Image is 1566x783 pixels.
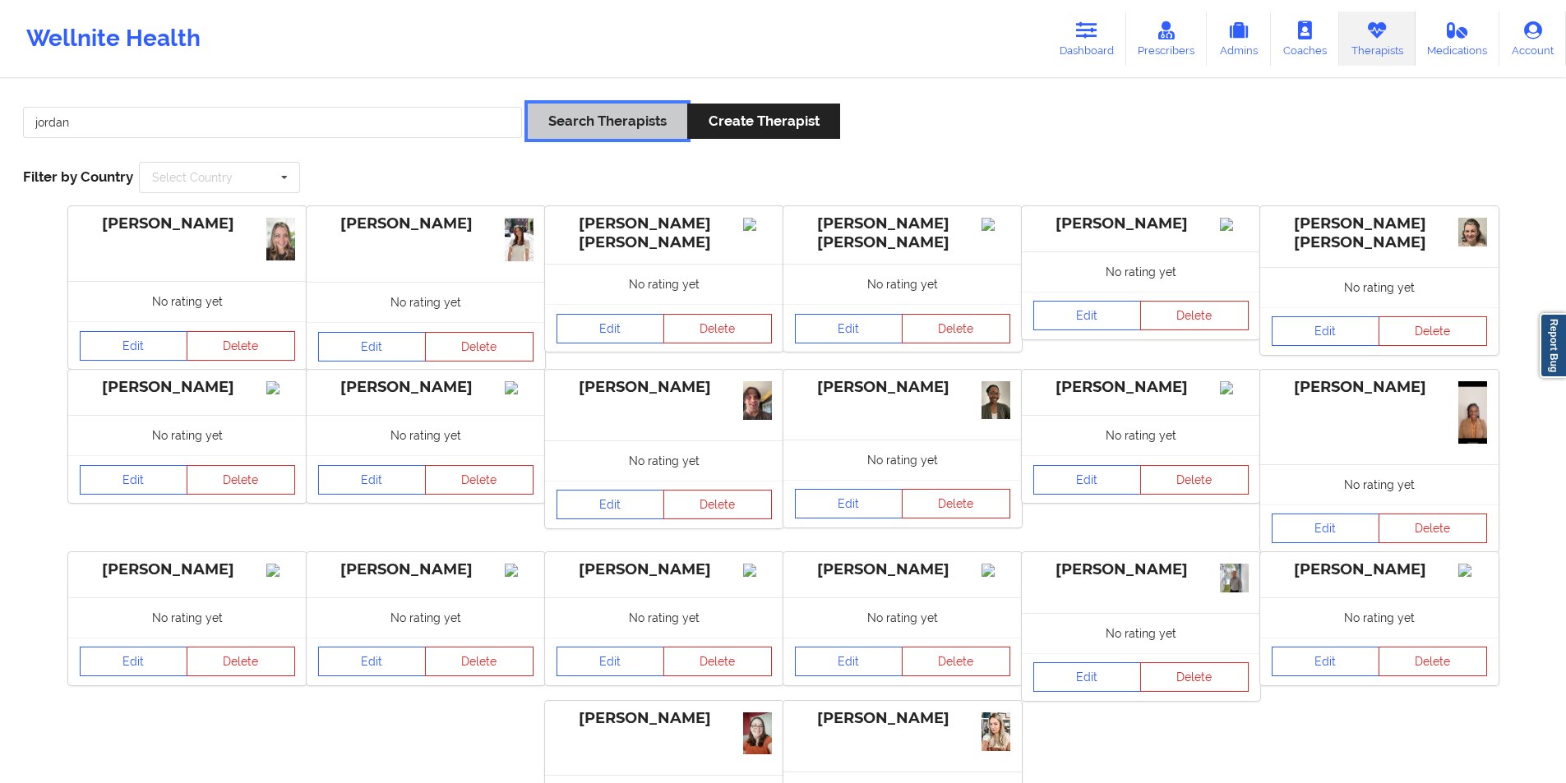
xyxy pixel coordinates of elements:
a: Prescribers [1126,12,1208,66]
button: Delete [1140,465,1249,495]
a: Edit [318,465,427,495]
div: [PERSON_NAME] [795,560,1010,579]
button: Delete [902,647,1010,676]
div: No rating yet [307,597,545,638]
div: No rating yet [783,440,1022,480]
a: Coaches [1271,12,1339,66]
div: [PERSON_NAME] [80,378,295,397]
div: [PERSON_NAME] [PERSON_NAME] [1272,214,1487,252]
button: Delete [663,314,772,343]
a: Therapists [1339,12,1416,66]
div: [PERSON_NAME] [557,378,772,397]
a: Edit [318,332,427,362]
a: Edit [795,647,903,676]
button: Delete [187,647,295,676]
input: Search Keywords [23,107,522,138]
img: dba7101d-d942-4c00-a362-ec0a51d6a625_DCA9B165-6FB1-4834-9B02-BA70394519B5.jpeg [266,218,295,261]
div: [PERSON_NAME] [1033,214,1249,233]
div: No rating yet [68,281,307,321]
img: Image%2Fplaceholer-image.png [982,564,1010,577]
a: Admins [1207,12,1271,66]
div: [PERSON_NAME] [1272,560,1487,579]
button: Delete [1140,662,1249,692]
img: Image%2Fplaceholer-image.png [266,564,295,577]
button: Delete [663,647,772,676]
a: Edit [1272,514,1380,543]
img: ec8f83d6-f12c-4f62-af10-832bc7cfef03_Screenshot_2025-07-21_at_2.51.57%C3%A2%C2%80%C2%AFPM.png [505,218,534,261]
div: [PERSON_NAME] [318,560,534,579]
div: [PERSON_NAME] [795,709,1010,728]
div: [PERSON_NAME] [795,378,1010,397]
img: ed0b6efe-8fc9-43c8-9c5b-9620c0133b72_Headshot.jpg [1458,218,1487,246]
div: No rating yet [307,415,545,455]
a: Edit [1033,662,1142,692]
button: Delete [1379,514,1487,543]
button: Delete [187,465,295,495]
button: Delete [663,490,772,519]
button: Delete [187,331,295,361]
div: No rating yet [68,415,307,455]
a: Edit [795,314,903,343]
div: [PERSON_NAME] [80,560,295,579]
div: [PERSON_NAME] [1033,560,1249,579]
button: Delete [425,647,534,676]
div: [PERSON_NAME] [1272,378,1487,397]
img: Image%2Fplaceholer-image.png [743,564,772,577]
button: Delete [425,465,534,495]
img: Image%2Fplaceholer-image.png [1220,218,1249,231]
img: 14be1797-c0d2-4210-84fe-43d09fa8209d_Headshot.jpg [982,381,1010,419]
img: Image%2Fplaceholer-image.png [505,564,534,577]
img: 79d35e63-8873-4f68-b454-63d706f6995bIMG_5356.jpeg [982,712,1010,751]
a: Account [1499,12,1566,66]
div: No rating yet [783,264,1022,304]
div: No rating yet [545,440,783,481]
img: Image%2Fplaceholer-image.png [743,218,772,231]
a: Edit [1272,647,1380,676]
div: No rating yet [1260,464,1499,504]
a: Edit [1272,316,1380,346]
div: No rating yet [783,597,1022,638]
div: No rating yet [1022,251,1260,292]
img: c6b44334-99c2-4ff3-be0c-0192e018939a_IMG_3818.PNG [1458,381,1487,444]
a: Medications [1416,12,1500,66]
img: cea8108c-7ac0-429e-83b8-2cadee6401a4IMG_5815.jpeg [1220,564,1249,592]
div: [PERSON_NAME] [PERSON_NAME] [557,214,772,252]
div: [PERSON_NAME] [318,378,534,397]
div: No rating yet [68,597,307,638]
button: Delete [1379,647,1487,676]
img: dbfd2fbc-48d0-4186-aadc-7edfd2c8dcda_image.jpg [743,381,772,420]
div: [PERSON_NAME] [557,560,772,579]
a: Edit [80,331,188,361]
div: No rating yet [1022,613,1260,653]
div: No rating yet [545,264,783,304]
a: Edit [1033,301,1142,330]
a: Edit [557,490,665,519]
button: Create Therapist [687,104,839,139]
a: Edit [318,647,427,676]
img: Image%2Fplaceholer-image.png [1458,564,1487,577]
img: d20846e7-5ebe-433a-b4f0-42fad09edddfSnapchat-689367840-01.jpeg [743,712,772,754]
a: Report Bug [1540,313,1566,378]
div: [PERSON_NAME] [1033,378,1249,397]
a: Dashboard [1047,12,1126,66]
button: Delete [1140,301,1249,330]
a: Edit [557,314,665,343]
div: Select Country [152,172,233,183]
img: Image%2Fplaceholer-image.png [982,218,1010,231]
div: No rating yet [545,597,783,638]
img: Image%2Fplaceholer-image.png [1220,381,1249,394]
a: Edit [80,647,188,676]
div: [PERSON_NAME] [80,214,295,233]
button: Search Therapists [528,104,687,139]
div: [PERSON_NAME] [557,709,772,728]
img: Image%2Fplaceholer-image.png [266,381,295,394]
a: Edit [795,489,903,518]
div: No rating yet [1260,597,1499,638]
button: Delete [1379,316,1487,346]
div: No rating yet [307,282,545,322]
div: [PERSON_NAME] [PERSON_NAME] [795,214,1010,252]
div: No rating yet [1260,267,1499,307]
a: Edit [557,647,665,676]
button: Delete [902,489,1010,518]
span: Filter by Country [23,168,133,185]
